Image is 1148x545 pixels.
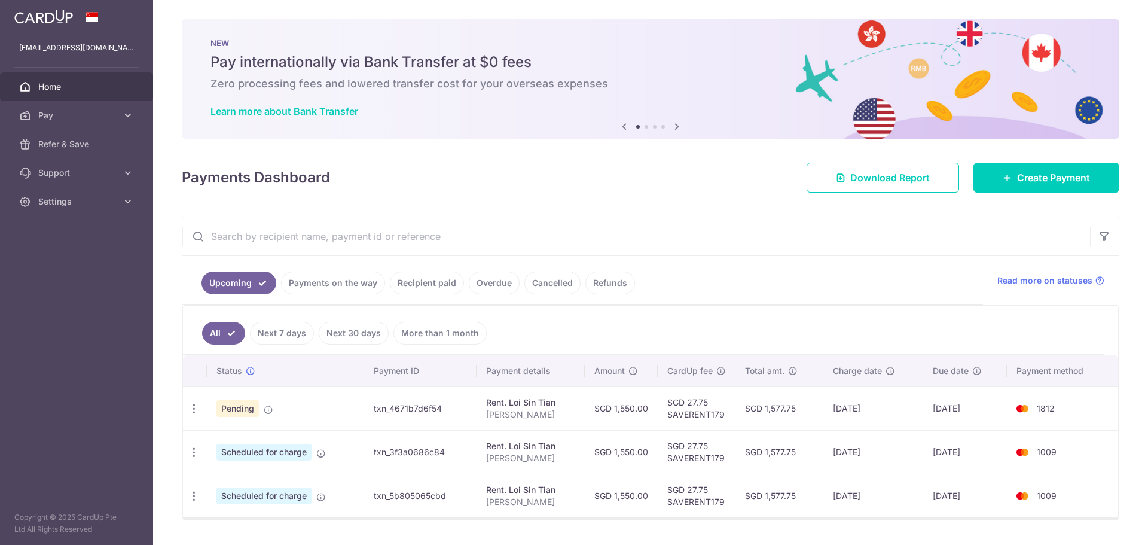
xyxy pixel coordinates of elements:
[594,365,625,377] span: Amount
[658,386,735,430] td: SGD 27.75 SAVERENT179
[1037,403,1055,413] span: 1812
[19,42,134,54] p: [EMAIL_ADDRESS][DOMAIN_NAME]
[997,275,1092,287] span: Read more on statuses
[281,272,385,294] a: Payments on the way
[823,430,923,474] td: [DATE]
[850,170,930,185] span: Download Report
[38,81,117,93] span: Home
[38,138,117,150] span: Refer & Save
[486,440,575,452] div: Rent. Loi Sin Tian
[1010,445,1034,459] img: Bank Card
[38,167,117,179] span: Support
[997,275,1104,287] a: Read more on statuses
[216,365,242,377] span: Status
[823,474,923,517] td: [DATE]
[745,365,784,377] span: Total amt.
[216,400,259,417] span: Pending
[1010,489,1034,503] img: Bank Card
[833,365,882,377] span: Charge date
[216,444,312,461] span: Scheduled for charge
[1037,447,1057,457] span: 1009
[210,53,1091,72] h5: Pay internationally via Bank Transfer at $0 fees
[216,488,312,504] span: Scheduled for charge
[182,167,330,188] h4: Payments Dashboard
[38,196,117,208] span: Settings
[735,474,823,517] td: SGD 1,577.75
[210,77,1091,91] h6: Zero processing fees and lowered transfer cost for your overseas expenses
[486,452,575,464] p: [PERSON_NAME]
[1010,401,1034,416] img: Bank Card
[823,386,923,430] td: [DATE]
[14,10,73,24] img: CardUp
[390,272,464,294] a: Recipient paid
[364,386,476,430] td: txn_4671b7d6f54
[658,430,735,474] td: SGD 27.75 SAVERENT179
[486,496,575,508] p: [PERSON_NAME]
[1037,491,1057,501] span: 1009
[933,365,969,377] span: Due date
[364,430,476,474] td: txn_3f3a0686c84
[364,355,476,386] th: Payment ID
[973,163,1119,193] a: Create Payment
[393,322,487,345] a: More than 1 month
[585,474,658,517] td: SGD 1,550.00
[1017,170,1090,185] span: Create Payment
[469,272,520,294] a: Overdue
[585,272,635,294] a: Refunds
[182,19,1119,139] img: Bank transfer banner
[735,386,823,430] td: SGD 1,577.75
[364,474,476,517] td: txn_5b805065cbd
[524,272,581,294] a: Cancelled
[923,474,1007,517] td: [DATE]
[486,409,575,421] p: [PERSON_NAME]
[201,272,276,294] a: Upcoming
[486,484,575,496] div: Rent. Loi Sin Tian
[923,430,1007,474] td: [DATE]
[585,430,658,474] td: SGD 1,550.00
[486,397,575,409] div: Rent. Loi Sin Tian
[250,322,314,345] a: Next 7 days
[735,430,823,474] td: SGD 1,577.75
[667,365,713,377] span: CardUp fee
[477,355,585,386] th: Payment details
[658,474,735,517] td: SGD 27.75 SAVERENT179
[210,105,358,117] a: Learn more about Bank Transfer
[202,322,245,345] a: All
[585,386,658,430] td: SGD 1,550.00
[182,217,1090,255] input: Search by recipient name, payment id or reference
[319,322,389,345] a: Next 30 days
[38,109,117,121] span: Pay
[210,38,1091,48] p: NEW
[1007,355,1118,386] th: Payment method
[807,163,959,193] a: Download Report
[923,386,1007,430] td: [DATE]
